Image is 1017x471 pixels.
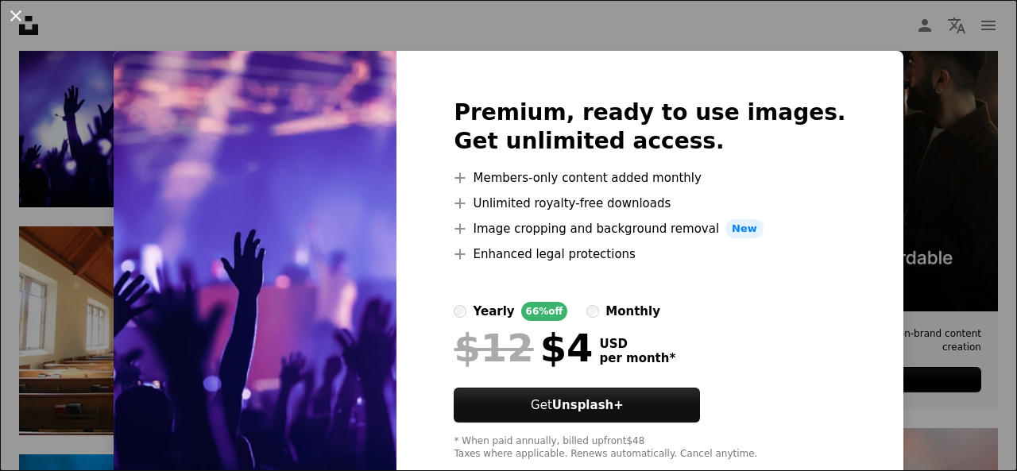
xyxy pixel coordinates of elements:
strong: Unsplash+ [552,398,624,412]
li: Enhanced legal protections [454,245,845,264]
li: Members-only content added monthly [454,168,845,187]
h2: Premium, ready to use images. Get unlimited access. [454,98,845,156]
li: Image cropping and background removal [454,219,845,238]
li: Unlimited royalty-free downloads [454,194,845,213]
div: yearly [473,302,514,321]
span: New [725,219,764,238]
div: $4 [454,327,593,369]
div: * When paid annually, billed upfront $48 Taxes where applicable. Renews automatically. Cancel any... [454,435,845,461]
div: monthly [605,302,660,321]
input: monthly [586,305,599,318]
span: $12 [454,327,533,369]
button: GetUnsplash+ [454,388,700,423]
div: 66% off [521,302,568,321]
span: USD [599,337,675,351]
input: yearly66%off [454,305,466,318]
span: per month * [599,351,675,365]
